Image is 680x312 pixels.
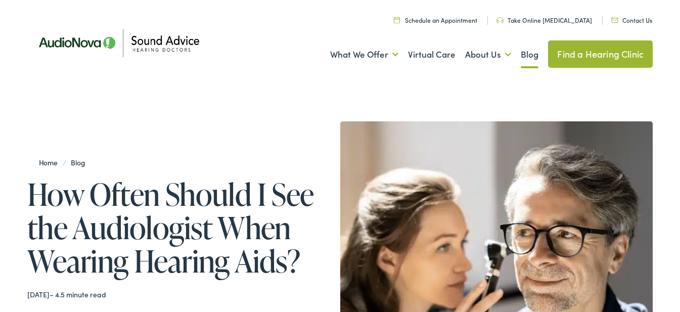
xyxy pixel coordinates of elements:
img: Icon representing mail communication in a unique green color, indicative of contact or communicat... [611,18,618,23]
a: Contact Us [611,16,652,24]
a: Schedule an Appointment [394,16,477,24]
time: [DATE] [27,289,50,299]
h1: How Often Should I See the Audiologist When Wearing Hearing Aids? [27,177,315,278]
a: What We Offer [330,36,398,73]
span: / [39,157,90,167]
a: Home [39,157,63,167]
a: Blog [521,36,538,73]
img: Headphone icon in a unique green color, suggesting audio-related services or features. [496,17,504,23]
a: Virtual Care [408,36,456,73]
img: Calendar icon in a unique green color, symbolizing scheduling or date-related features. [394,17,400,23]
div: – 4.5 minute read [27,290,315,299]
a: Take Online [MEDICAL_DATA] [496,16,592,24]
a: About Us [465,36,511,73]
a: Blog [66,157,90,167]
a: Find a Hearing Clinic [548,40,653,68]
